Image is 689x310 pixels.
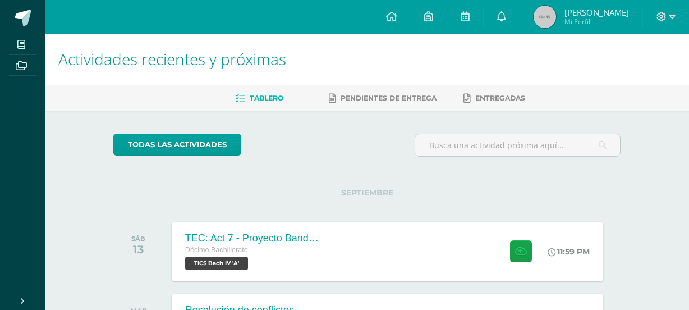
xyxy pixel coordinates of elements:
[475,94,525,102] span: Entregadas
[463,89,525,107] a: Entregadas
[548,247,590,257] div: 11:59 PM
[185,257,248,270] span: TICS Bach IV 'A'
[564,7,629,18] span: [PERSON_NAME]
[564,17,629,26] span: Mi Perfil
[58,48,286,70] span: Actividades recientes y próximas
[415,134,621,156] input: Busca una actividad próxima aquí...
[131,235,145,243] div: SÁB
[250,94,283,102] span: Tablero
[113,134,241,156] a: todas las Actividades
[323,188,411,198] span: SEPTIEMBRE
[534,6,556,28] img: 45x45
[185,246,248,254] span: Décimo Bachillerato
[329,89,437,107] a: Pendientes de entrega
[341,94,437,102] span: Pendientes de entrega
[236,89,283,107] a: Tablero
[131,243,145,256] div: 13
[185,233,320,244] div: TEC: Act 7 - Proyecto Bandera Verde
